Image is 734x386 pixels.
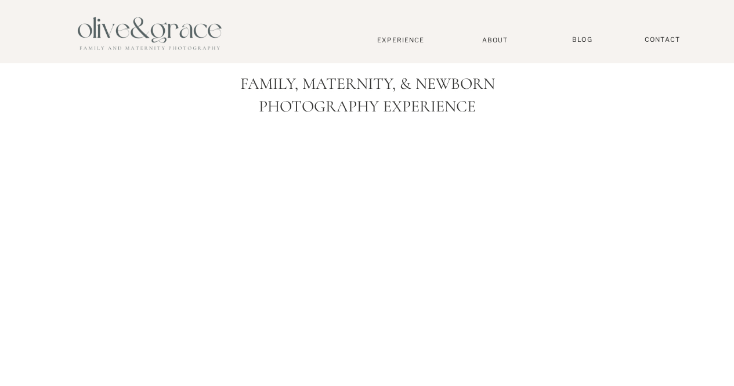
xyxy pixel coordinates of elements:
[639,35,686,44] a: Contact
[568,35,597,44] a: BLOG
[104,74,631,94] h1: Family, Maternity, & Newborn
[241,97,494,126] p: Photography Experience
[363,36,439,44] a: Experience
[478,36,513,44] a: About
